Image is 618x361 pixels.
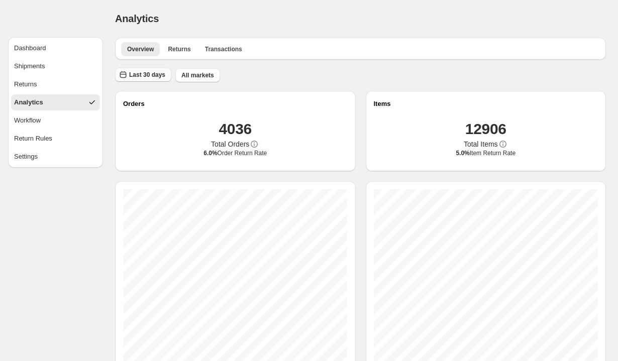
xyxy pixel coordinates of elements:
span: Overview [127,45,154,53]
span: Order Return Rate [203,149,267,157]
span: Returns [14,79,37,89]
button: Settings [11,149,100,165]
span: Shipments [14,61,45,71]
span: Total Orders [211,139,249,149]
span: Analytics [14,97,43,107]
button: Analytics [11,94,100,110]
button: Shipments [11,58,100,74]
span: Analytics [115,13,159,24]
span: Dashboard [14,43,46,53]
span: Total Items [464,139,498,149]
span: Returns [168,45,190,53]
button: Dashboard [11,40,100,56]
button: Returns [11,76,100,92]
span: All markets [181,71,214,79]
span: Return Rules [14,134,52,144]
span: Workflow [14,115,41,126]
span: Last 30 days [129,71,165,79]
span: 6.0% [203,150,217,157]
span: Transactions [205,45,242,53]
button: Workflow [11,112,100,129]
h1: 4036 [219,119,252,139]
span: 5.0% [456,150,469,157]
h2: Items [374,99,598,109]
h1: 12906 [465,119,506,139]
button: Last 30 days [115,68,171,82]
span: Settings [14,152,38,162]
h2: Orders [123,99,348,109]
button: Return Rules [11,131,100,147]
button: All markets [175,68,220,82]
span: Item Return Rate [456,149,516,157]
